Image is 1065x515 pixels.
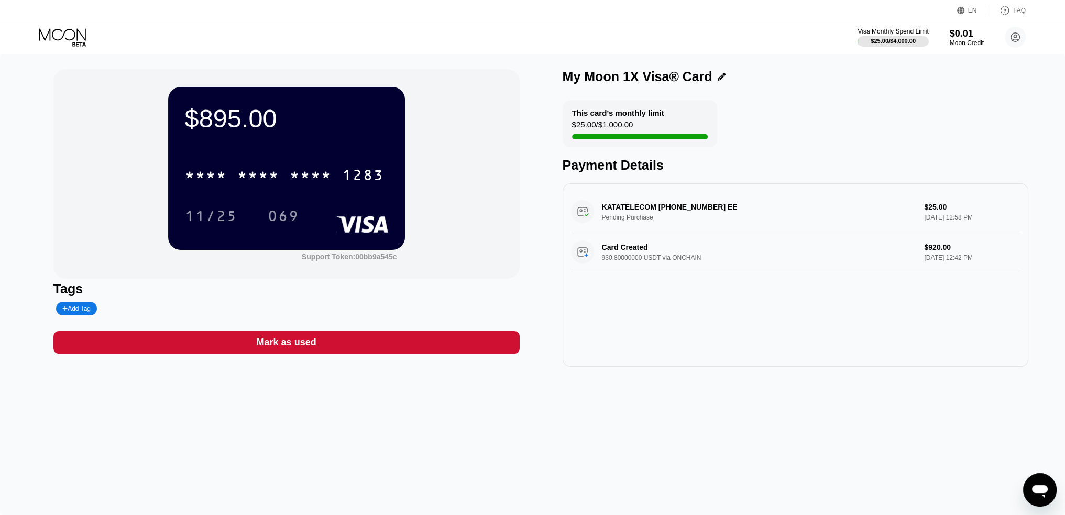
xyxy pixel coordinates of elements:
div: Add Tag [56,302,97,315]
div: My Moon 1X Visa® Card [563,69,712,84]
div: EN [968,7,977,14]
div: Support Token: 00bb9a545c [302,253,397,261]
div: Payment Details [563,158,1029,173]
iframe: Button to launch messaging window [1023,473,1057,507]
div: $0.01Moon Credit [950,28,984,47]
div: Add Tag [62,305,91,312]
div: EN [957,5,989,16]
div: $25.00 / $4,000.00 [871,38,916,44]
div: Support Token:00bb9a545c [302,253,397,261]
div: 069 [268,209,299,226]
div: $895.00 [185,104,388,133]
div: 069 [260,203,307,229]
div: Moon Credit [950,39,984,47]
div: FAQ [989,5,1026,16]
div: Visa Monthly Spend Limit$25.00/$4,000.00 [858,28,928,47]
div: FAQ [1013,7,1026,14]
div: 1283 [342,168,384,185]
div: Mark as used [257,336,316,348]
div: Tags [53,281,520,297]
div: $0.01 [950,28,984,39]
div: $25.00 / $1,000.00 [572,120,633,134]
div: This card’s monthly limit [572,108,664,117]
div: 11/25 [177,203,245,229]
div: Visa Monthly Spend Limit [858,28,928,35]
div: Mark as used [53,331,520,354]
div: 11/25 [185,209,237,226]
